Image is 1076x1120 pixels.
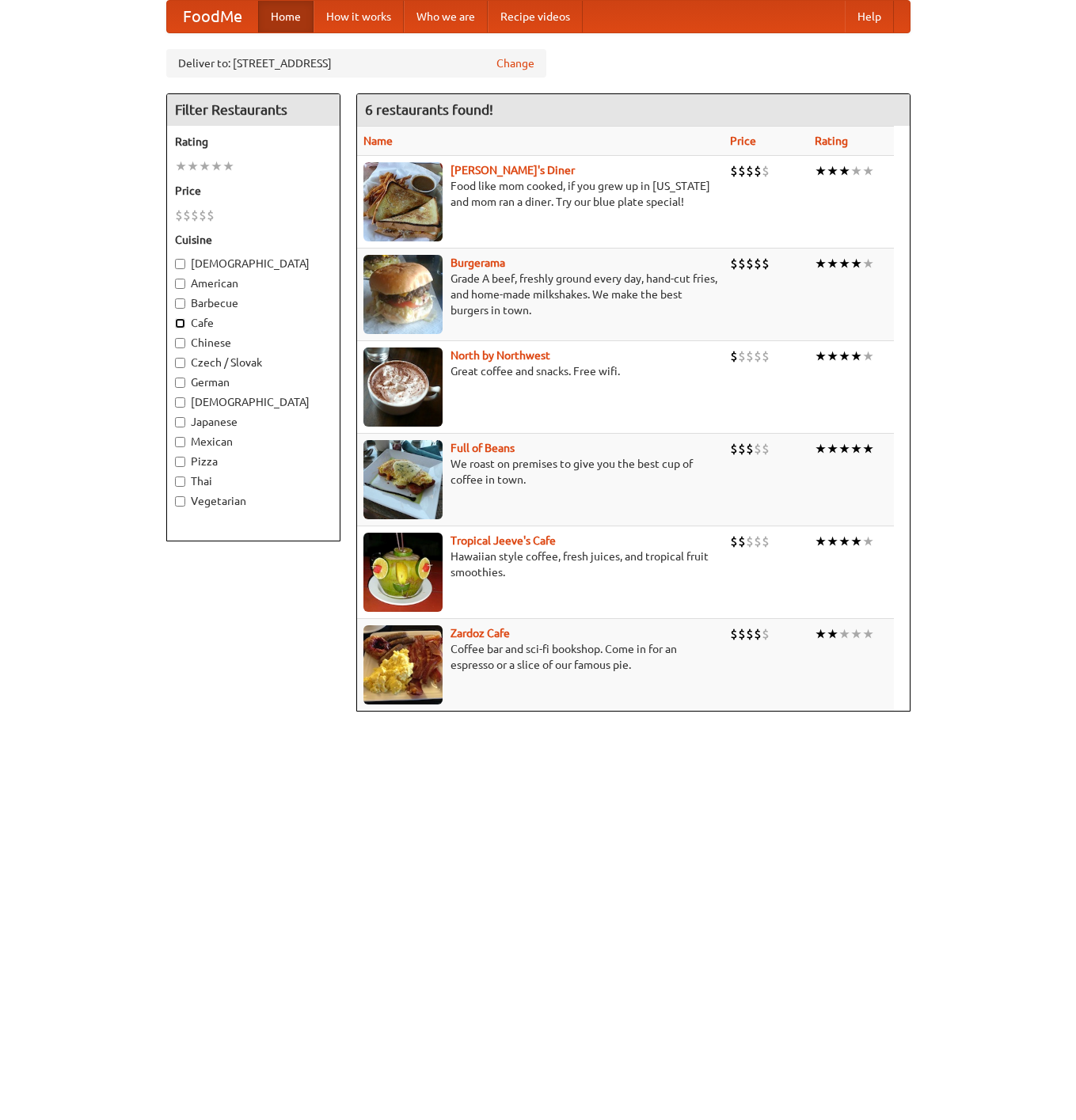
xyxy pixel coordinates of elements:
[496,55,534,71] a: Change
[207,207,215,224] li: $
[175,355,332,370] label: Czech / Slovak
[838,347,850,365] li: ★
[862,255,874,272] li: ★
[730,162,738,180] li: $
[175,275,332,291] label: American
[175,315,332,331] label: Cafe
[175,134,332,150] h5: Rating
[827,347,838,365] li: ★
[187,158,199,175] li: ★
[363,456,717,488] p: We roast on premises to give you the best cup of coffee in town.
[850,625,862,643] li: ★
[827,255,838,272] li: ★
[451,534,556,547] a: Tropical Jeeve's Cafe
[175,374,332,390] label: German
[746,440,754,457] li: $
[199,207,207,224] li: $
[451,256,505,269] a: Burgerama
[363,641,717,673] p: Coffee bar and sci-fi bookshop. Come in for an espresso or a slice of our famous pie.
[862,162,874,180] li: ★
[850,440,862,457] li: ★
[363,255,443,334] img: burgerama.jpg
[845,1,894,32] a: Help
[838,162,850,180] li: ★
[746,625,754,643] li: $
[175,476,185,487] input: Thai
[175,259,185,269] input: [DEMOGRAPHIC_DATA]
[175,335,332,351] label: Chinese
[175,358,185,368] input: Czech / Slovak
[175,434,332,450] label: Mexican
[754,533,762,550] li: $
[451,164,575,177] b: [PERSON_NAME]'s Diner
[738,255,746,272] li: $
[363,440,443,519] img: beans.jpg
[738,347,746,365] li: $
[815,440,827,457] li: ★
[730,533,738,550] li: $
[850,255,862,272] li: ★
[827,625,838,643] li: ★
[363,625,443,704] img: zardoz.jpg
[730,625,738,643] li: $
[850,162,862,180] li: ★
[167,94,340,126] h4: Filter Restaurants
[175,473,332,489] label: Thai
[862,533,874,550] li: ★
[762,255,770,272] li: $
[199,158,211,175] li: ★
[815,347,827,365] li: ★
[222,158,234,175] li: ★
[175,295,332,311] label: Barbecue
[166,49,546,78] div: Deliver to: [STREET_ADDRESS]
[850,533,862,550] li: ★
[363,533,443,612] img: jeeves.jpg
[754,440,762,457] li: $
[762,162,770,180] li: $
[754,625,762,643] li: $
[746,255,754,272] li: $
[175,318,185,328] input: Cafe
[363,549,717,580] p: Hawaiian style coffee, fresh juices, and tropical fruit smoothies.
[850,347,862,365] li: ★
[762,347,770,365] li: $
[827,440,838,457] li: ★
[363,347,443,427] img: north.jpg
[167,1,258,32] a: FoodMe
[451,349,550,362] b: North by Northwest
[746,533,754,550] li: $
[175,397,185,408] input: [DEMOGRAPHIC_DATA]
[838,533,850,550] li: ★
[746,347,754,365] li: $
[175,158,187,175] li: ★
[762,533,770,550] li: $
[314,1,404,32] a: How it works
[191,207,199,224] li: $
[754,347,762,365] li: $
[738,440,746,457] li: $
[175,496,185,507] input: Vegetarian
[730,255,738,272] li: $
[175,279,185,289] input: American
[827,533,838,550] li: ★
[365,102,493,117] ng-pluralize: 6 restaurants found!
[738,533,746,550] li: $
[175,298,185,309] input: Barbecue
[730,135,756,147] a: Price
[815,135,848,147] a: Rating
[175,378,185,388] input: German
[175,414,332,430] label: Japanese
[838,255,850,272] li: ★
[451,442,515,454] a: Full of Beans
[175,493,332,509] label: Vegetarian
[730,440,738,457] li: $
[762,440,770,457] li: $
[762,625,770,643] li: $
[815,533,827,550] li: ★
[175,256,332,271] label: [DEMOGRAPHIC_DATA]
[738,162,746,180] li: $
[451,627,510,640] a: Zardoz Cafe
[175,457,185,467] input: Pizza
